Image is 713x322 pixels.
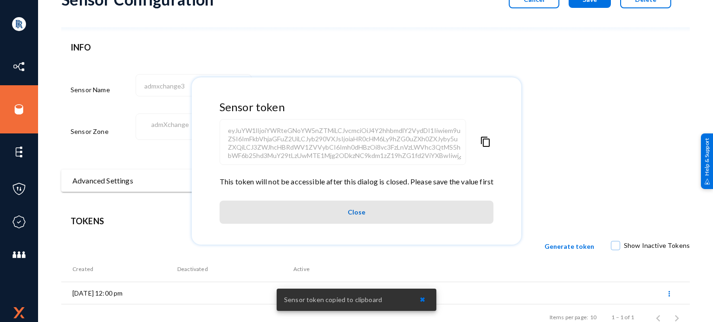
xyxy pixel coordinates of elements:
div: Help & Support [701,133,713,189]
img: icon-policies.svg [12,182,26,196]
span: Sensor token copied to clipboard [284,295,382,304]
th: Deactivated [177,256,293,282]
div: 1 – 1 of 1 [611,313,634,322]
img: icon-compliance.svg [12,215,26,229]
span: content_copy [480,136,491,176]
span: Show Inactive Tokens [624,239,690,253]
img: icon-inventory.svg [12,60,26,74]
span: admXchange [151,120,189,128]
th: Active [293,256,597,282]
td: [DATE] 12:00 pm [61,282,177,304]
p: This token will not be accessible after this dialog is closed. Please save the value first [220,176,493,187]
img: icon-sources.svg [12,102,26,116]
h4: Sensor token [220,101,493,114]
img: icon-elements.svg [12,145,26,159]
span: Generate token [544,242,594,250]
input: Name [144,82,247,90]
button: Close [220,201,493,224]
span: ✖ [420,296,425,303]
mat-panel-title: Advanced Settings [72,175,318,186]
img: help_support.svg [704,178,710,184]
header: Tokens [71,215,681,227]
th: Created [61,256,177,282]
div: Sensor Zone [71,112,136,151]
button: ✖ [412,291,433,308]
div: Sensor Name [71,72,136,107]
div: 10 [590,313,596,322]
img: ACg8ocIYTKoRdXkEwFzTB5MD8V-_dbWh6aohPNDc60sa0202AD9Ucmo=s96-c [12,17,26,31]
img: icon-members.svg [12,248,26,262]
span: Close [348,204,365,221]
div: Items per page: [550,313,588,322]
header: INFO [71,41,331,54]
